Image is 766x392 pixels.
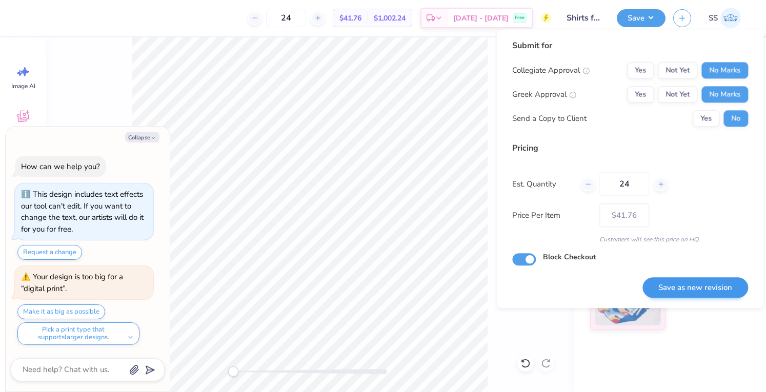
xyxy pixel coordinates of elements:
button: Save as new revision [642,277,748,298]
button: No [723,110,748,127]
button: Make it as big as possible [17,304,105,319]
button: Not Yet [658,62,697,78]
button: Yes [693,110,719,127]
div: This design includes text effects our tool can't edit. If you want to change the text, our artist... [21,189,144,234]
span: [DATE] - [DATE] [453,13,509,24]
span: Image AI [11,82,35,90]
div: Customers will see this price on HQ. [512,235,748,244]
button: Yes [627,86,654,102]
div: Submit for [512,39,748,52]
button: Collapse [125,132,159,142]
div: Your design is too big for a “digital print”. [21,272,123,294]
div: Send a Copy to Client [512,113,587,125]
input: – – [599,172,649,196]
a: SS [704,8,745,28]
span: Free [515,14,525,22]
div: Pricing [512,142,748,154]
button: No Marks [701,62,748,78]
div: How can we help you? [21,161,100,172]
img: Siddhant Singh [720,8,741,28]
span: SS [709,12,718,24]
label: Price Per Item [512,210,592,221]
button: Pick a print type that supportslarger designs. [17,322,139,345]
label: Block Checkout [543,252,596,262]
button: Save [617,9,666,27]
input: – – [266,9,306,27]
button: Request a change [17,245,82,260]
div: Collegiate Approval [512,65,590,76]
button: No Marks [701,86,748,102]
label: Est. Quantity [512,178,573,190]
span: $1,002.24 [374,13,406,24]
div: Greek Approval [512,89,576,100]
div: Accessibility label [228,366,238,377]
span: $41.76 [339,13,361,24]
button: Not Yet [658,86,697,102]
input: Untitled Design [559,8,609,28]
button: Yes [627,62,654,78]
